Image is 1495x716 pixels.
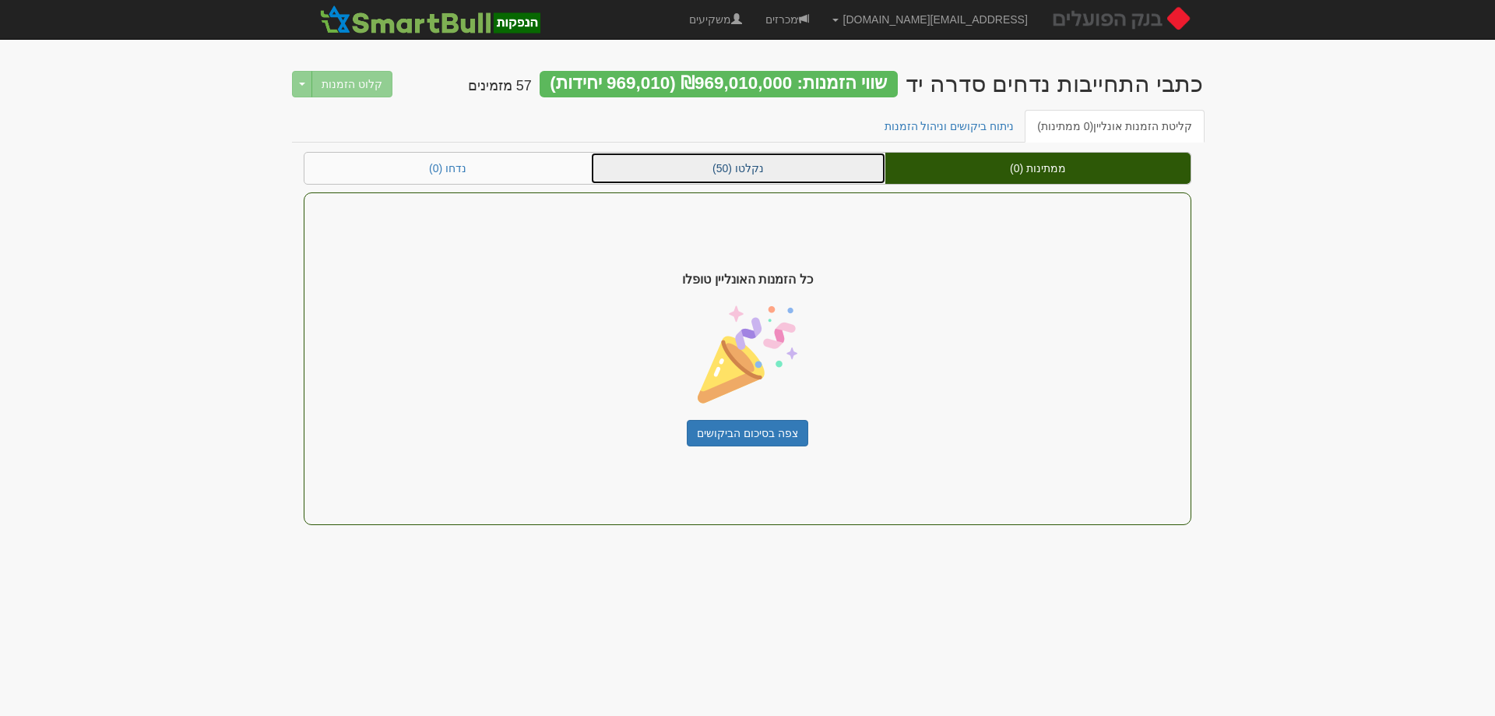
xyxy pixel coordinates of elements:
a: צפה בסיכום הביקושים [687,420,808,446]
h4: 57 מזמינים [468,79,532,94]
span: כל הזמנות האונליין טופלו [682,271,812,289]
a: נקלטו (50) [591,153,885,184]
div: שווי הזמנות: ₪969,010,000 (969,010 יחידות) [540,71,898,97]
a: נדחו (0) [304,153,591,184]
span: (0 ממתינות) [1037,120,1093,132]
img: confetti [698,305,797,404]
div: בנק הפועלים בע"מ-COCO-מח"מ כ-5.6 שנים - כתבי התחייבות נדחים (סדרה יד) - הנפקה לציבור [906,71,1203,97]
img: SmartBull Logo [315,4,544,35]
a: ניתוח ביקושים וניהול הזמנות [872,110,1027,143]
a: קליטת הזמנות אונליין(0 ממתינות) [1025,110,1205,143]
a: ממתינות (0) [885,153,1191,184]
